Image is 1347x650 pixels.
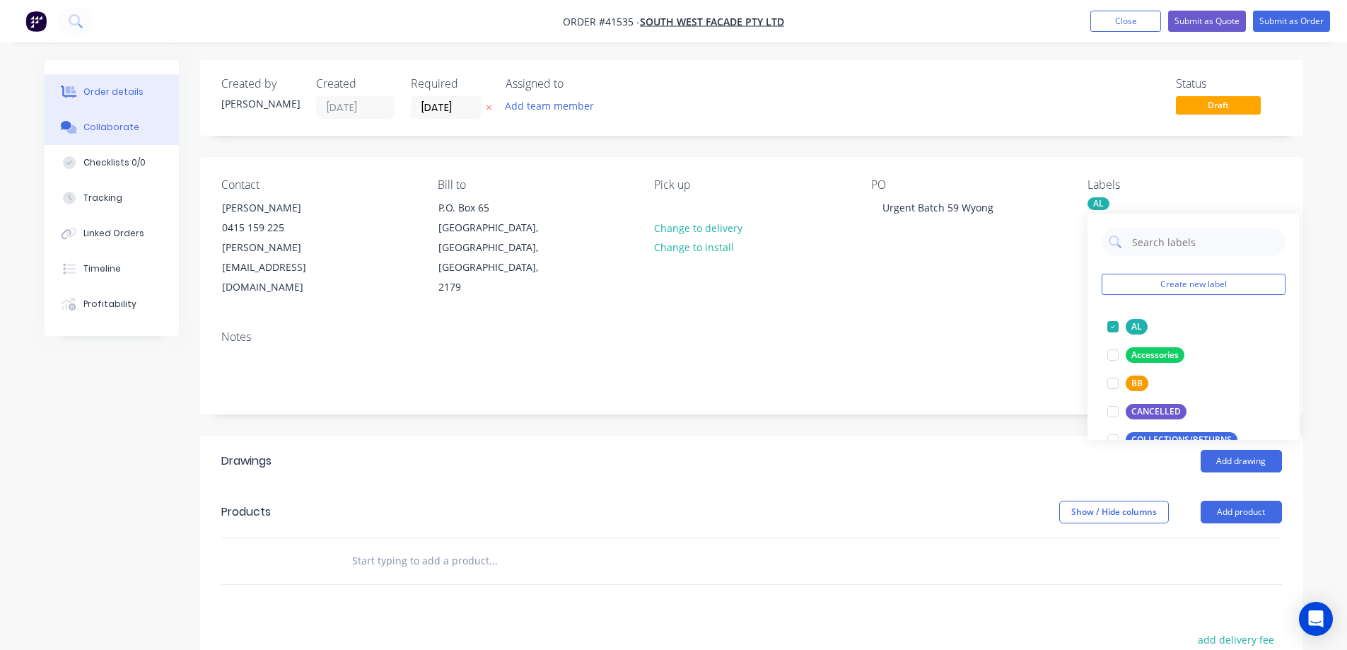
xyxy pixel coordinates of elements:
[506,96,602,115] button: Add team member
[83,298,136,311] div: Profitability
[871,197,1005,218] div: Urgent Batch 59 Wyong
[1090,11,1161,32] button: Close
[1102,317,1153,337] button: AL
[221,453,272,470] div: Drawings
[438,198,556,218] div: P.O. Box 65
[426,197,568,298] div: P.O. Box 65[GEOGRAPHIC_DATA], [GEOGRAPHIC_DATA], [GEOGRAPHIC_DATA], 2179
[1168,11,1246,32] button: Submit as Quote
[1102,402,1192,422] button: CANCELLED
[351,547,634,575] input: Start typing to add a product...
[222,238,339,297] div: [PERSON_NAME][EMAIL_ADDRESS][DOMAIN_NAME]
[1102,345,1190,365] button: Accessories
[45,251,179,286] button: Timeline
[45,145,179,180] button: Checklists 0/0
[438,218,556,297] div: [GEOGRAPHIC_DATA], [GEOGRAPHIC_DATA], [GEOGRAPHIC_DATA], 2179
[45,180,179,216] button: Tracking
[438,178,631,192] div: Bill to
[45,110,179,145] button: Collaborate
[1087,178,1281,192] div: Labels
[221,330,1282,344] div: Notes
[83,156,146,169] div: Checklists 0/0
[222,198,339,218] div: [PERSON_NAME]
[45,74,179,110] button: Order details
[83,262,121,275] div: Timeline
[1126,404,1186,419] div: CANCELLED
[411,77,489,91] div: Required
[1087,197,1109,210] div: AL
[646,238,741,257] button: Change to install
[654,178,848,192] div: Pick up
[1126,376,1148,391] div: BB
[497,96,601,115] button: Add team member
[506,77,647,91] div: Assigned to
[1126,347,1184,363] div: Accessories
[1126,319,1148,335] div: AL
[1102,430,1243,450] button: COLLECTIONS/RETURNS
[222,218,339,238] div: 0415 159 225
[1201,450,1282,472] button: Add drawing
[871,178,1065,192] div: PO
[45,286,179,322] button: Profitability
[83,227,144,240] div: Linked Orders
[221,178,415,192] div: Contact
[1176,77,1282,91] div: Status
[1176,96,1261,114] span: Draft
[221,504,271,521] div: Products
[83,86,144,98] div: Order details
[1102,373,1154,393] button: BB
[1102,274,1285,295] button: Create new label
[1131,228,1278,256] input: Search labels
[646,218,750,237] button: Change to delivery
[221,96,299,111] div: [PERSON_NAME]
[45,216,179,251] button: Linked Orders
[1191,630,1282,649] button: add delivery fee
[1126,432,1237,448] div: COLLECTIONS/RETURNS
[83,192,122,204] div: Tracking
[1059,501,1169,523] button: Show / Hide columns
[210,197,351,298] div: [PERSON_NAME]0415 159 225[PERSON_NAME][EMAIL_ADDRESS][DOMAIN_NAME]
[1299,602,1333,636] div: Open Intercom Messenger
[316,77,394,91] div: Created
[25,11,47,32] img: Factory
[563,15,640,28] span: Order #41535 -
[221,77,299,91] div: Created by
[1253,11,1330,32] button: Submit as Order
[640,15,784,28] a: South West Facade Pty Ltd
[83,121,139,134] div: Collaborate
[1201,501,1282,523] button: Add product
